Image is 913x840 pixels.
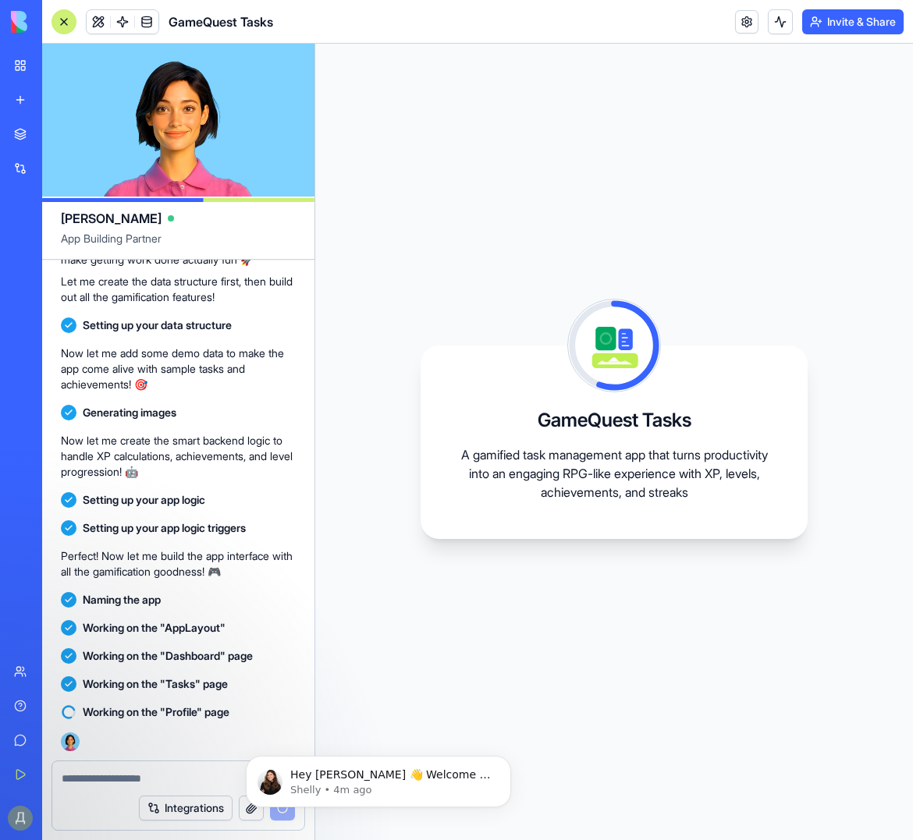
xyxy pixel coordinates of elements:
p: Now let me create the smart backend logic to handle XP calculations, achievements, and level prog... [61,433,296,480]
span: Generating images [83,405,176,420]
span: Setting up your app logic [83,492,205,508]
button: Integrations [139,796,233,821]
p: Let me create the data structure first, then build out all the gamification features! [61,274,296,305]
span: [PERSON_NAME] [61,209,162,228]
button: Invite & Share [802,9,904,34]
span: Setting up your app logic triggers [83,520,246,536]
span: App Building Partner [61,231,296,259]
p: Perfect! Now let me build the app interface with all the gamification goodness! 🎮 [61,548,296,579]
span: Working on the "Profile" page [83,704,229,720]
span: Working on the "AppLayout" [83,620,226,636]
span: Working on the "Dashboard" page [83,648,253,664]
img: logo [11,11,108,33]
img: ACg8ocIWeT9O7T0HFxM1RH78JD5p5ct9sihDX3yfwC6bcIaCj8w3AQ=s96-c [8,806,33,831]
span: Naming the app [83,592,161,608]
span: Setting up your data structure [83,317,232,333]
p: Now let me add some demo data to make the app come alive with sample tasks and achievements! 🎯 [61,346,296,392]
span: Working on the "Tasks" page [83,676,228,692]
p: A gamified task management app that turns productivity into an engaging RPG-like experience with ... [458,445,770,502]
h3: GameQuest Tasks [538,408,691,433]
img: Ella_00000_wcx2te.png [61,732,80,751]
iframe: Intercom notifications message [222,723,535,832]
span: GameQuest Tasks [169,12,273,31]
